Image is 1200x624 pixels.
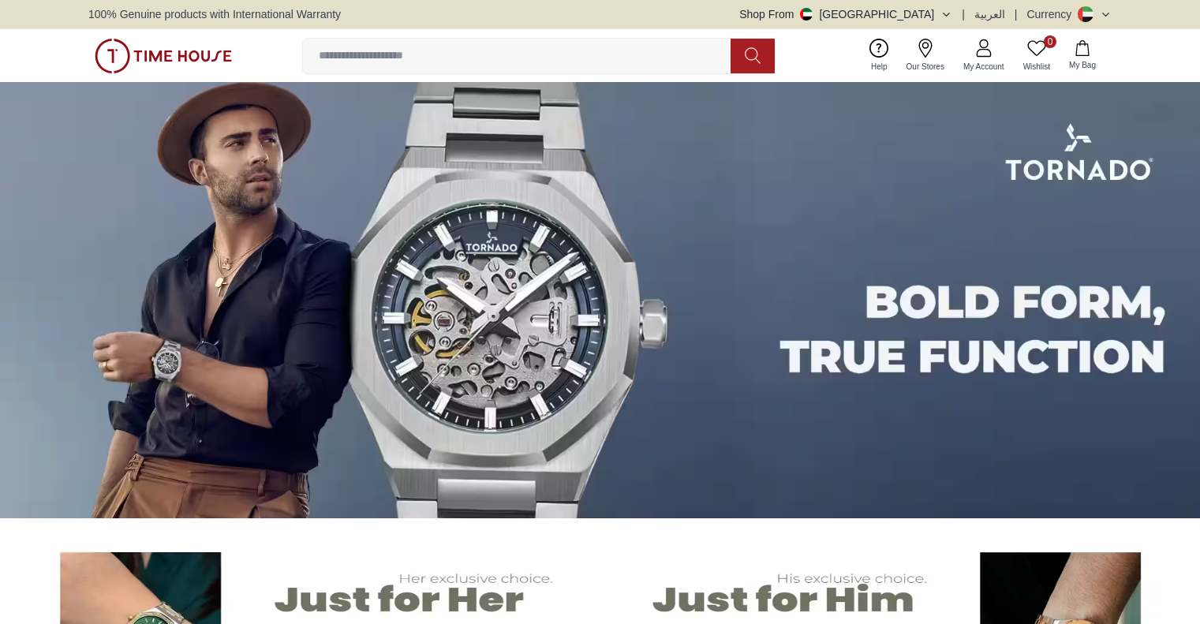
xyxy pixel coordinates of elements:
[1044,35,1056,48] span: 0
[962,6,965,22] span: |
[865,61,894,73] span: Help
[897,35,954,76] a: Our Stores
[1063,59,1102,71] span: My Bag
[95,39,232,73] img: ...
[1015,6,1018,22] span: |
[1014,35,1060,76] a: 0Wishlist
[1026,6,1078,22] div: Currency
[800,8,813,21] img: United Arab Emirates
[1017,61,1056,73] span: Wishlist
[900,61,951,73] span: Our Stores
[862,35,897,76] a: Help
[739,6,952,22] button: Shop From[GEOGRAPHIC_DATA]
[957,61,1011,73] span: My Account
[974,6,1005,22] button: العربية
[88,6,341,22] span: 100% Genuine products with International Warranty
[1060,37,1105,74] button: My Bag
